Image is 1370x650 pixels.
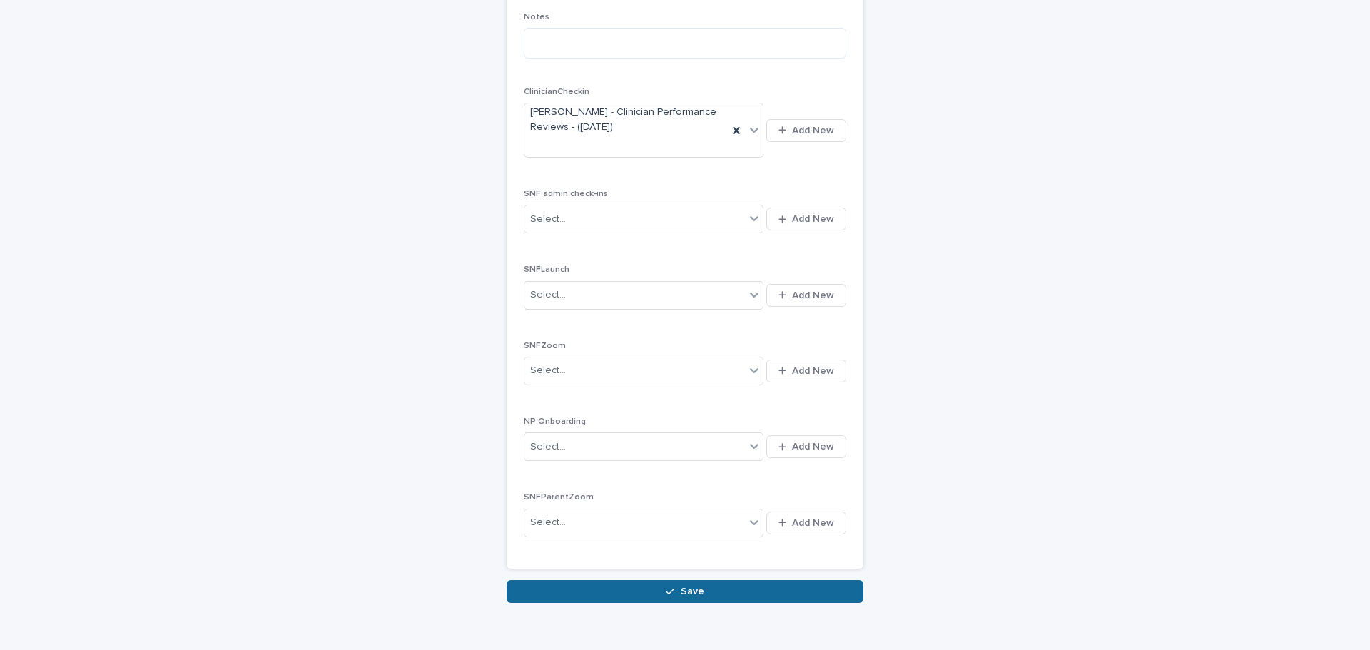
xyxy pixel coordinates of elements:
span: Add New [792,442,834,452]
div: Select... [530,515,566,530]
span: NP Onboarding [524,417,586,426]
span: SNFLaunch [524,265,569,274]
span: Save [681,586,704,596]
span: SNFParentZoom [524,493,594,502]
div: Select... [530,363,566,378]
span: [PERSON_NAME] - Clinician Performance Reviews - ([DATE]) [530,105,722,135]
span: Notes [524,13,549,21]
div: Select... [530,212,566,227]
span: Add New [792,518,834,528]
button: Add New [766,512,846,534]
div: Select... [530,440,566,455]
span: Add New [792,126,834,136]
button: Add New [766,119,846,142]
span: Add New [792,290,834,300]
button: Add New [766,208,846,230]
span: Add New [792,214,834,224]
span: ClinicianCheckin [524,88,589,96]
span: Add New [792,366,834,376]
button: Save [507,580,863,603]
button: Add New [766,435,846,458]
span: SNFZoom [524,342,566,350]
button: Add New [766,284,846,307]
span: SNF admin check-ins [524,190,608,198]
div: Select... [530,288,566,303]
button: Add New [766,360,846,382]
